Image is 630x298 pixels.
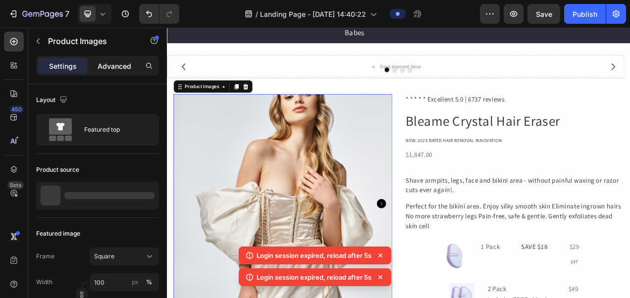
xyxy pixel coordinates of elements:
div: Product source [36,165,79,174]
h2: Bleame Crystal Hair Eraser [305,105,586,134]
button: Dot [279,50,285,56]
button: Dot [289,50,295,56]
button: Dot [309,50,315,56]
label: Width [36,278,52,287]
p: 7 [65,8,69,20]
div: NEW: 2025 RATED HAIR REMOVAL INNOVATION [305,139,586,150]
div: Beta [7,181,24,189]
p: Product Images [48,35,132,47]
div: Shave armpits, legs, face and bikini area - without painful waxing or razor cuts ever again!. [305,189,586,216]
button: Carousel Next Arrow [559,36,586,63]
button: Dot [299,50,305,56]
div: * * * * * Excellent 5.0 | 6737 reviews [305,85,586,99]
button: px [143,276,155,288]
button: Square [90,248,159,265]
span: Landing Page - [DATE] 14:40:22 [260,9,366,19]
input: px% [90,273,159,291]
div: 1 Pack [402,274,438,289]
iframe: Design area [167,28,630,298]
button: Save [527,4,560,24]
label: Frame [36,252,54,261]
p: Advanced [98,61,131,71]
div: Perfect for the bikini area. Enjoy silky smooth skin Eliminate ingrown hairs No more strawberry l... [305,222,586,262]
div: Product Images [21,71,69,80]
div: $29 [505,274,540,289]
span: Square [94,252,114,261]
div: Featured top [84,118,145,141]
button: % [129,276,141,288]
button: Publish [564,4,606,24]
div: SAVE $18 [454,274,489,289]
div: % [146,278,152,287]
div: Undo/Redo [139,4,179,24]
div: px [132,278,139,287]
p: Settings [49,61,77,71]
div: 450 [9,105,24,113]
button: 7 [4,4,74,24]
p: Login session expired, reload after 5s [257,250,371,260]
button: Carousel Next Arrow [269,219,281,231]
span: / [256,9,258,19]
p: Login session expired, reload after 5s [257,272,371,282]
div: $1,847.00 [305,156,586,171]
div: Publish [573,9,597,19]
div: Drop element here [273,46,325,53]
div: Featured image [36,229,80,238]
div: Layout [36,94,69,107]
span: Save [536,10,552,18]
